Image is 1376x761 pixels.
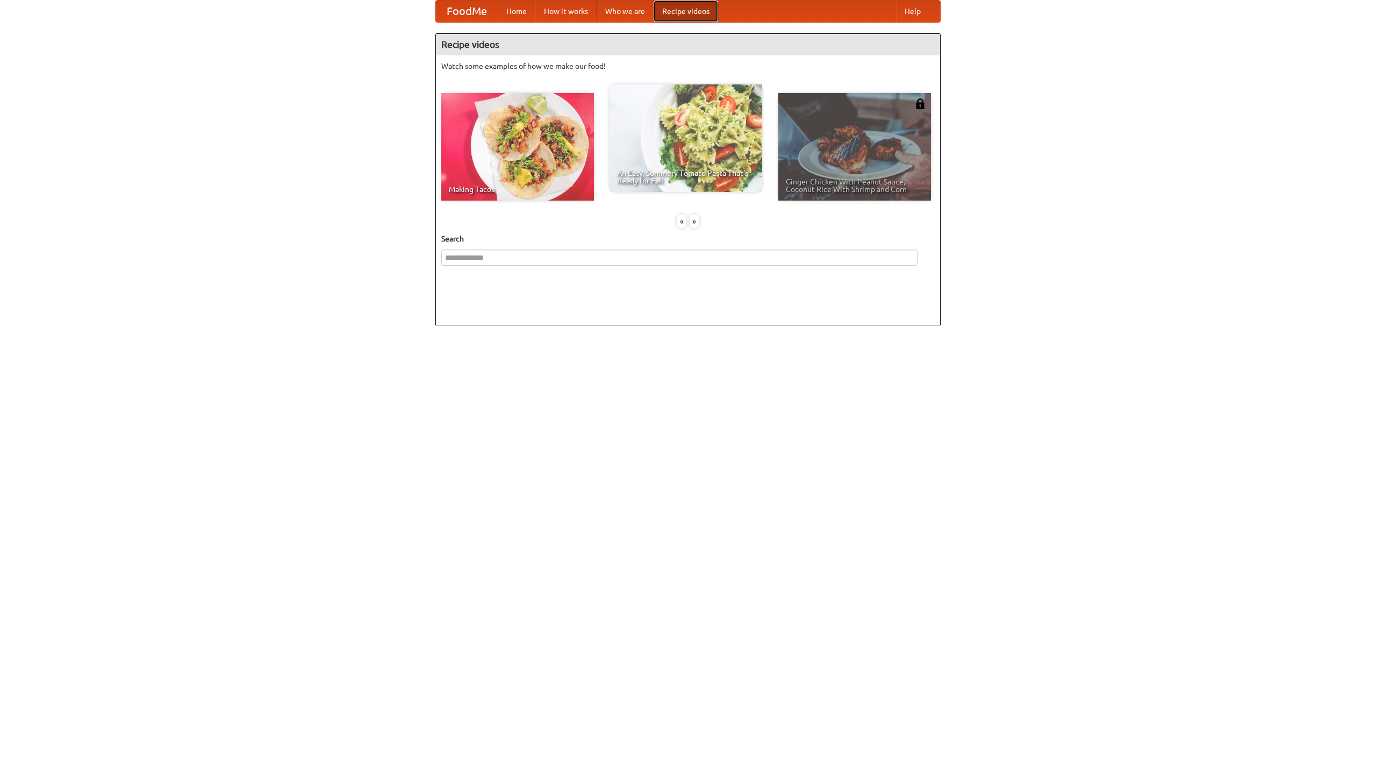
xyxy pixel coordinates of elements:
a: Help [896,1,929,22]
p: Watch some examples of how we make our food! [441,61,935,72]
a: FoodMe [436,1,498,22]
img: 483408.png [915,98,926,109]
h5: Search [441,233,935,244]
a: Recipe videos [654,1,718,22]
h4: Recipe videos [436,34,940,55]
span: Making Tacos [449,186,586,193]
div: » [690,215,699,228]
div: « [677,215,686,228]
a: Who we are [597,1,654,22]
a: An Easy, Summery Tomato Pasta That's Ready for Fall [610,84,762,192]
a: Home [498,1,535,22]
span: An Easy, Summery Tomato Pasta That's Ready for Fall [617,169,755,184]
a: How it works [535,1,597,22]
a: Making Tacos [441,93,594,201]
